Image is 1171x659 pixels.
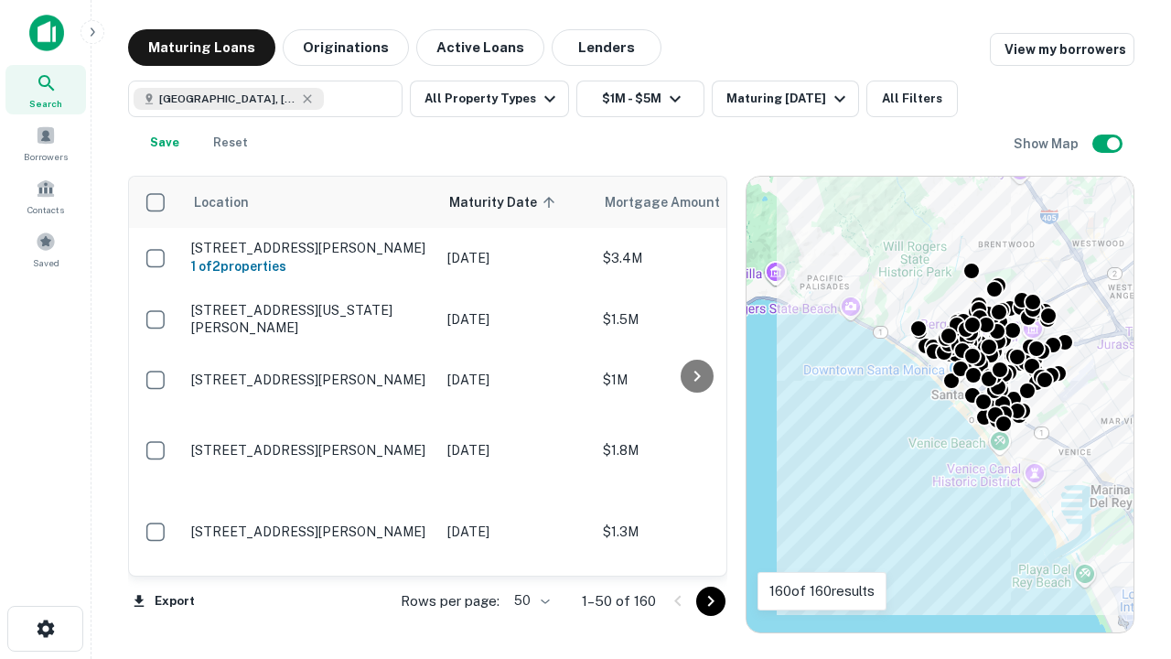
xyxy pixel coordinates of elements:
p: 1–50 of 160 [582,590,656,612]
p: [STREET_ADDRESS][PERSON_NAME] [191,240,429,256]
h6: 1 of 2 properties [191,256,429,276]
button: All Property Types [410,81,569,117]
div: 0 0 [747,177,1133,632]
a: Contacts [5,171,86,221]
span: Search [29,96,62,111]
p: 160 of 160 results [769,580,875,602]
p: [STREET_ADDRESS][US_STATE][PERSON_NAME] [191,302,429,335]
p: [DATE] [447,370,585,390]
div: Maturing [DATE] [726,88,851,110]
span: Saved [33,255,59,270]
span: Maturity Date [449,191,561,213]
a: Borrowers [5,118,86,167]
th: Location [182,177,438,228]
p: $1.3M [603,522,786,542]
a: View my borrowers [990,33,1134,66]
span: Location [193,191,249,213]
th: Mortgage Amount [594,177,795,228]
button: Export [128,588,199,615]
img: capitalize-icon.png [29,15,64,51]
p: [DATE] [447,248,585,268]
button: Originations [283,29,409,66]
h6: Show Map [1014,134,1081,154]
p: $3.4M [603,248,786,268]
button: Go to next page [696,587,725,616]
p: Rows per page: [401,590,500,612]
button: Save your search to get updates of matches that match your search criteria. [135,124,194,161]
p: [STREET_ADDRESS][PERSON_NAME] [191,524,429,540]
button: All Filters [866,81,958,117]
button: Lenders [552,29,661,66]
p: [DATE] [447,309,585,329]
p: $1M [603,370,786,390]
a: Search [5,65,86,114]
p: [DATE] [447,440,585,460]
p: [STREET_ADDRESS][PERSON_NAME] [191,372,429,388]
button: Maturing [DATE] [712,81,859,117]
span: Contacts [27,202,64,217]
div: 50 [507,588,553,614]
p: $1.8M [603,440,786,460]
span: [GEOGRAPHIC_DATA], [GEOGRAPHIC_DATA], [GEOGRAPHIC_DATA] [159,91,296,107]
p: [STREET_ADDRESS][PERSON_NAME] [191,442,429,459]
button: $1M - $5M [576,81,704,117]
iframe: Chat Widget [1080,513,1171,600]
p: [DATE] [447,522,585,542]
span: Mortgage Amount [605,191,744,213]
span: Borrowers [24,149,68,164]
button: Active Loans [416,29,544,66]
p: $1.5M [603,309,786,329]
button: Reset [201,124,260,161]
th: Maturity Date [438,177,594,228]
a: Saved [5,224,86,274]
button: Maturing Loans [128,29,275,66]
